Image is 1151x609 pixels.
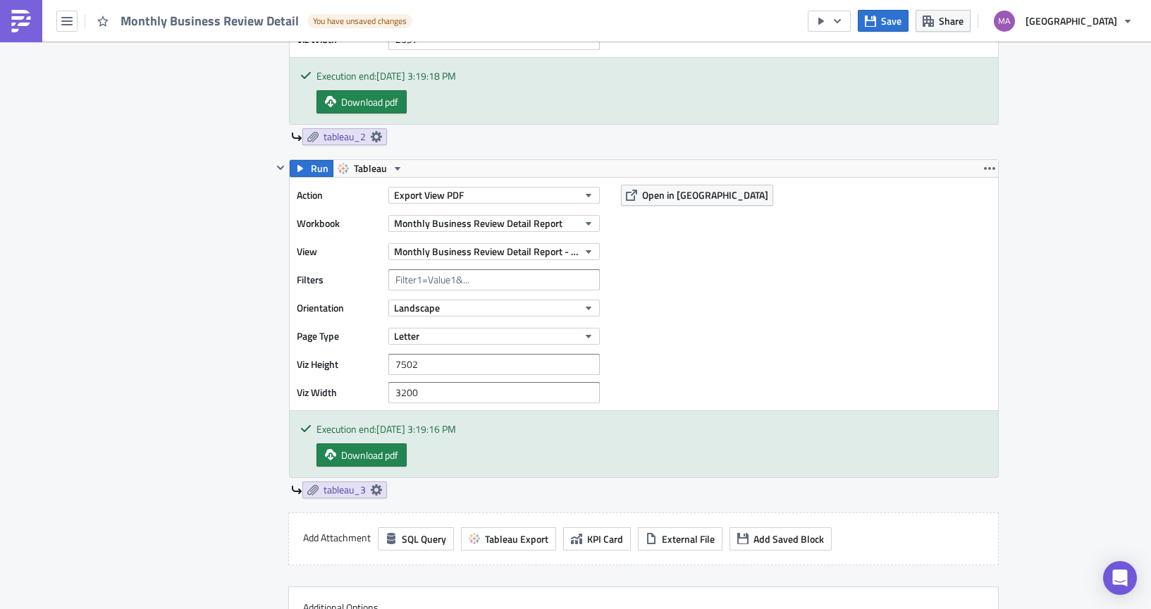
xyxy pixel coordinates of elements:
span: Export View PDF [394,187,464,202]
div: Open Intercom Messenger [1103,561,1137,595]
span: Open in [GEOGRAPHIC_DATA] [642,187,768,202]
label: Workbook [297,213,381,234]
a: tableau_3 [302,481,387,498]
span: Run [311,160,328,177]
button: External File [638,527,722,550]
button: SQL Query [378,527,454,550]
label: Action [297,185,381,206]
a: Download pdf [316,443,407,467]
button: Share [916,10,971,32]
button: [GEOGRAPHIC_DATA] [985,6,1140,37]
span: tableau_2 [324,130,366,143]
span: Monthly Business Review Detail Report [394,216,562,230]
a: tableau_2 [302,128,387,145]
label: Viz Height [297,354,381,375]
label: Filters [297,269,381,290]
button: Landscape [388,300,600,316]
button: Save [858,10,909,32]
span: External File [662,531,715,546]
span: [GEOGRAPHIC_DATA] [1026,13,1117,28]
label: Viz Width [297,382,381,403]
label: Orientation [297,297,381,319]
input: Viz Width [388,382,600,403]
span: Share [939,13,964,28]
img: Avatar [992,9,1016,33]
label: Add Attachment [303,527,371,548]
span: SQL Query [402,531,446,546]
button: Letter [388,328,600,345]
button: KPI Card [563,527,631,550]
label: Page Type [297,326,381,347]
span: Monthly Business Review Detail Report - Y, DIG [394,244,578,259]
body: Rich Text Area. Press ALT-0 for help. [6,6,673,17]
label: View [297,241,381,262]
button: Open in [GEOGRAPHIC_DATA] [621,185,773,206]
button: Tableau [333,160,408,177]
span: Download pdf [341,448,398,462]
button: Export View PDF [388,187,600,204]
a: Download pdf [316,90,407,113]
div: Execution end: [DATE] 3:19:18 PM [316,68,987,83]
span: Tableau Export [485,531,548,546]
button: Tableau Export [461,527,556,550]
span: Tableau [354,160,387,177]
span: Landscape [394,300,440,315]
input: Viz Height [388,354,600,375]
input: Filter1=Value1&... [388,269,600,290]
button: Hide content [272,159,289,176]
button: Monthly Business Review Detail Report [388,215,600,232]
button: Run [290,160,333,177]
div: Execution end: [DATE] 3:19:16 PM [316,422,987,436]
span: You have unsaved changes [313,16,407,27]
img: PushMetrics [10,10,32,32]
span: Add Saved Block [753,531,824,546]
button: Monthly Business Review Detail Report - Y, DIG [388,243,600,260]
span: Monthly Business Review Detail [121,13,300,29]
span: Save [881,13,901,28]
span: KPI Card [587,531,623,546]
span: tableau_3 [324,484,366,496]
span: Download pdf [341,94,398,109]
span: Letter [394,328,419,343]
button: Add Saved Block [730,527,832,550]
